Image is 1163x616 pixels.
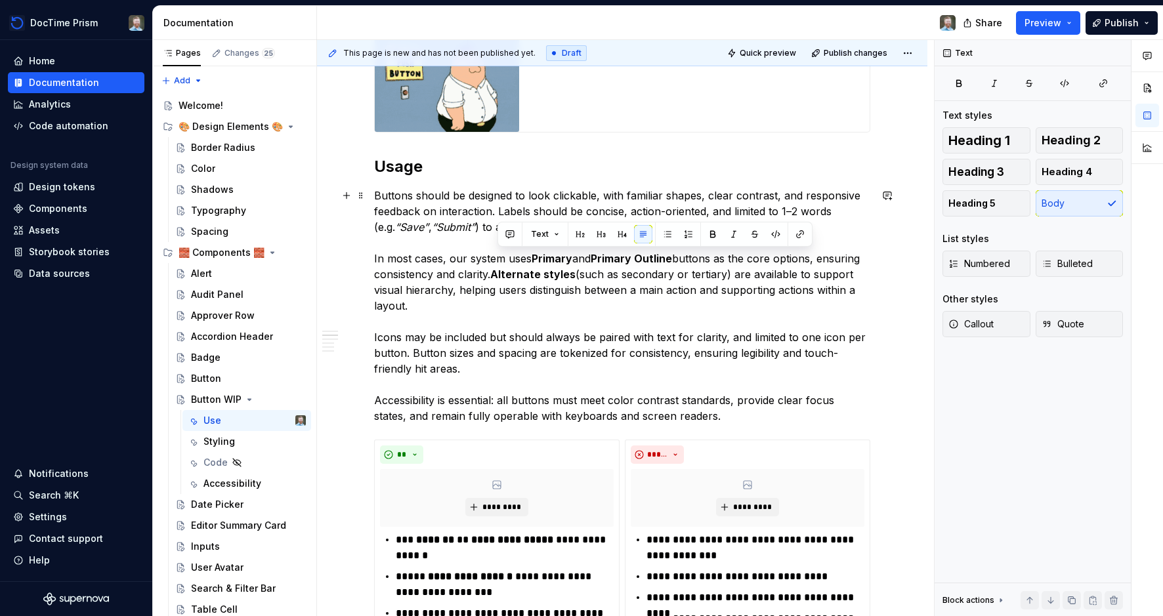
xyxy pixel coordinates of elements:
span: Publish changes [824,48,887,58]
div: Editor Summary Card [191,519,286,532]
div: Storybook stories [29,245,110,258]
span: Quote [1042,318,1084,331]
a: Date Picker [170,494,311,515]
span: Heading 3 [948,165,1004,178]
h2: Usage [374,156,870,177]
button: Share [956,11,1011,35]
span: Heading 1 [948,134,1010,147]
div: Design system data [11,160,88,171]
button: Notifications [8,463,144,484]
div: Documentation [29,76,99,89]
a: Alert [170,263,311,284]
div: Welcome! [179,99,223,112]
div: Pages [163,48,201,58]
a: UseJeff [182,410,311,431]
button: Quick preview [723,44,802,62]
div: Inputs [191,540,220,553]
button: Heading 2 [1036,127,1124,154]
div: Text styles [942,109,992,122]
img: Jeff [940,15,956,31]
span: Numbered [948,257,1010,270]
span: Heading 2 [1042,134,1101,147]
div: Block actions [942,591,1006,609]
button: Heading 1 [942,127,1030,154]
button: Publish [1086,11,1158,35]
button: Preview [1016,11,1080,35]
a: Button WIP [170,389,311,410]
a: Documentation [8,72,144,93]
a: Editor Summary Card [170,515,311,536]
svg: Supernova Logo [43,592,109,606]
a: Components [8,198,144,219]
button: Add [158,72,207,90]
strong: Alternate styles [490,268,576,281]
div: Search ⌘K [29,489,79,502]
button: Quote [1036,311,1124,337]
a: Audit Panel [170,284,311,305]
div: Assets [29,224,60,237]
div: Data sources [29,267,90,280]
button: Callout [942,311,1030,337]
span: 25 [262,48,275,58]
button: Publish changes [807,44,893,62]
span: Share [975,16,1002,30]
em: “Save” [395,220,429,234]
div: Alert [191,267,212,280]
button: Help [8,550,144,571]
a: Assets [8,220,144,241]
a: Badge [170,347,311,368]
div: Code [203,456,228,469]
button: Bulleted [1036,251,1124,277]
button: Search ⌘K [8,485,144,506]
div: Styling [203,435,235,448]
a: Inputs [170,536,311,557]
div: Color [191,162,215,175]
div: Button [191,372,221,385]
div: Approver Row [191,309,255,322]
a: Accessibility [182,473,311,494]
a: Shadows [170,179,311,200]
a: Button [170,368,311,389]
span: Draft [562,48,581,58]
div: Date Picker [191,498,243,511]
a: Border Radius [170,137,311,158]
div: List styles [942,232,989,245]
div: Table Cell [191,603,238,616]
div: Home [29,54,55,68]
div: Changes [224,48,275,58]
div: 🧱 Components 🧱 [158,242,311,263]
button: Heading 3 [942,159,1030,185]
button: Heading 4 [1036,159,1124,185]
span: Heading 5 [948,197,996,210]
div: Audit Panel [191,288,243,301]
span: Quick preview [740,48,796,58]
div: Settings [29,510,67,524]
div: Notifications [29,467,89,480]
a: Approver Row [170,305,311,326]
a: Typography [170,200,311,221]
a: Search & Filter Bar [170,578,311,599]
a: Styling [182,431,311,452]
div: 🧱 Components 🧱 [179,246,264,259]
strong: Primary Outline [591,252,672,265]
a: Design tokens [8,176,144,197]
div: Block actions [942,595,994,606]
div: Search & Filter Bar [191,582,276,595]
button: Contact support [8,528,144,549]
a: Color [170,158,311,179]
p: Buttons should be designed to look clickable, with familiar shapes, clear contrast, and responsiv... [374,188,870,424]
a: User Avatar [170,557,311,578]
div: Use [203,414,221,427]
div: Shadows [191,183,234,196]
span: Bulleted [1042,257,1093,270]
div: Documentation [163,16,311,30]
div: Accordion Header [191,330,273,343]
span: Heading 4 [1042,165,1092,178]
span: Callout [948,318,994,331]
div: Contact support [29,532,103,545]
a: Welcome! [158,95,311,116]
div: Typography [191,204,246,217]
div: Analytics [29,98,71,111]
a: Analytics [8,94,144,115]
div: Accessibility [203,477,261,490]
